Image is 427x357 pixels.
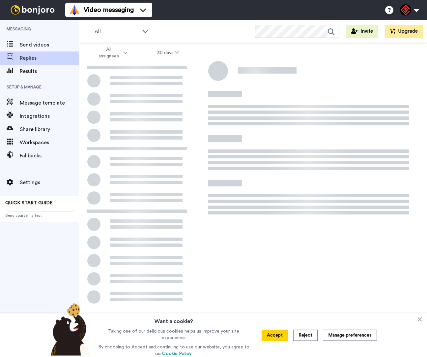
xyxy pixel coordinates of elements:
span: Fallbacks [20,152,79,160]
span: Settings [20,178,79,186]
span: All assignees [95,46,122,59]
span: All [95,28,139,36]
span: Workspaces [20,139,79,146]
span: QUICK START GUIDE [5,201,53,205]
button: All assignees [80,44,142,62]
span: Video messaging [84,5,134,15]
button: 30 days [142,47,194,59]
span: Message template [20,99,79,107]
img: bj-logo-header-white.svg [8,5,57,15]
h3: Want a cookie? [155,313,193,325]
span: Send videos [20,41,79,49]
button: Manage preferences [323,330,377,341]
span: Replies [20,54,79,62]
span: Share library [20,125,79,133]
p: By choosing to Accept and continuing to use our website, you agree to our . [97,344,251,357]
img: bear-with-cookie.png [45,303,94,356]
span: Integrations [20,112,79,120]
button: Reject [293,330,318,341]
img: vm-color.svg [69,5,80,15]
button: Invite [346,25,378,38]
button: Accept [262,330,288,341]
a: Cookie Policy [162,351,191,356]
span: Send yourself a test [5,213,74,218]
span: Results [20,67,79,75]
p: Taking one of our delicious cookies helps us improve your site experience. [97,328,251,341]
button: Upgrade [385,25,423,38]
